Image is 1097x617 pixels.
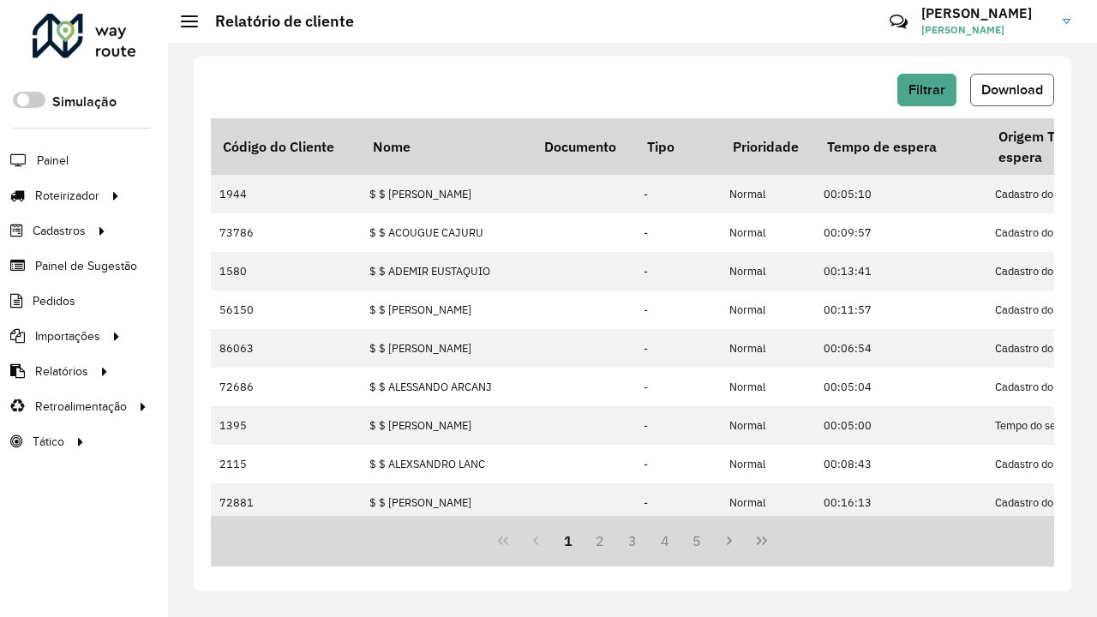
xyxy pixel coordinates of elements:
td: $ $ ADEMIR EUSTAQUIO [361,252,532,291]
button: Download [970,74,1054,106]
td: 1944 [211,175,361,213]
td: $ $ [PERSON_NAME] [361,329,532,368]
button: Next Page [713,524,746,557]
span: Relatórios [35,362,88,380]
span: Importações [35,327,100,345]
td: $ $ ALESSANDO ARCANJ [361,368,532,406]
td: $ $ ALEXSANDRO LANC [361,445,532,483]
span: Retroalimentação [35,398,127,416]
td: 1580 [211,252,361,291]
td: Normal [721,368,815,406]
th: Tipo [635,118,721,175]
td: 00:08:43 [815,445,986,483]
td: 1395 [211,406,361,445]
span: Tático [33,433,64,451]
td: 00:05:00 [815,406,986,445]
td: 00:09:57 [815,213,986,252]
th: Tempo de espera [815,118,986,175]
td: 00:13:41 [815,252,986,291]
td: 73786 [211,213,361,252]
span: Pedidos [33,292,75,310]
td: Normal [721,175,815,213]
button: 3 [616,524,649,557]
th: Prioridade [721,118,815,175]
td: - [635,175,721,213]
td: - [635,213,721,252]
span: Download [981,82,1043,97]
a: Contato Rápido [880,3,917,40]
td: 00:06:54 [815,329,986,368]
td: - [635,252,721,291]
td: Normal [721,252,815,291]
span: Roteirizador [35,187,99,205]
td: 86063 [211,329,361,368]
td: $ $ [PERSON_NAME] [361,291,532,329]
th: Código do Cliente [211,118,361,175]
button: 5 [681,524,714,557]
span: Cadastros [33,222,86,240]
span: Painel [37,152,69,170]
td: 00:11:57 [815,291,986,329]
td: - [635,368,721,406]
span: Painel de Sugestão [35,257,137,275]
td: $ $ [PERSON_NAME] [361,175,532,213]
td: 56150 [211,291,361,329]
button: 2 [584,524,616,557]
button: 1 [552,524,584,557]
button: Last Page [746,524,778,557]
td: 72881 [211,483,361,522]
button: 4 [649,524,681,557]
span: [PERSON_NAME] [921,22,1050,38]
td: - [635,483,721,522]
h2: Relatório de cliente [198,12,354,31]
td: - [635,329,721,368]
label: Simulação [52,92,117,112]
td: Normal [721,406,815,445]
td: - [635,406,721,445]
td: Normal [721,445,815,483]
td: $ $ [PERSON_NAME] [361,483,532,522]
h3: [PERSON_NAME] [921,5,1050,21]
td: Normal [721,329,815,368]
th: Nome [361,118,532,175]
td: 72686 [211,368,361,406]
td: $ $ ACOUGUE CAJURU [361,213,532,252]
td: - [635,291,721,329]
td: Normal [721,213,815,252]
span: Filtrar [908,82,945,97]
td: Normal [721,483,815,522]
th: Documento [532,118,635,175]
td: $ $ [PERSON_NAME] [361,406,532,445]
td: - [635,445,721,483]
td: 00:05:10 [815,175,986,213]
td: 00:05:04 [815,368,986,406]
td: 2115 [211,445,361,483]
button: Filtrar [897,74,956,106]
td: Normal [721,291,815,329]
td: 00:16:13 [815,483,986,522]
